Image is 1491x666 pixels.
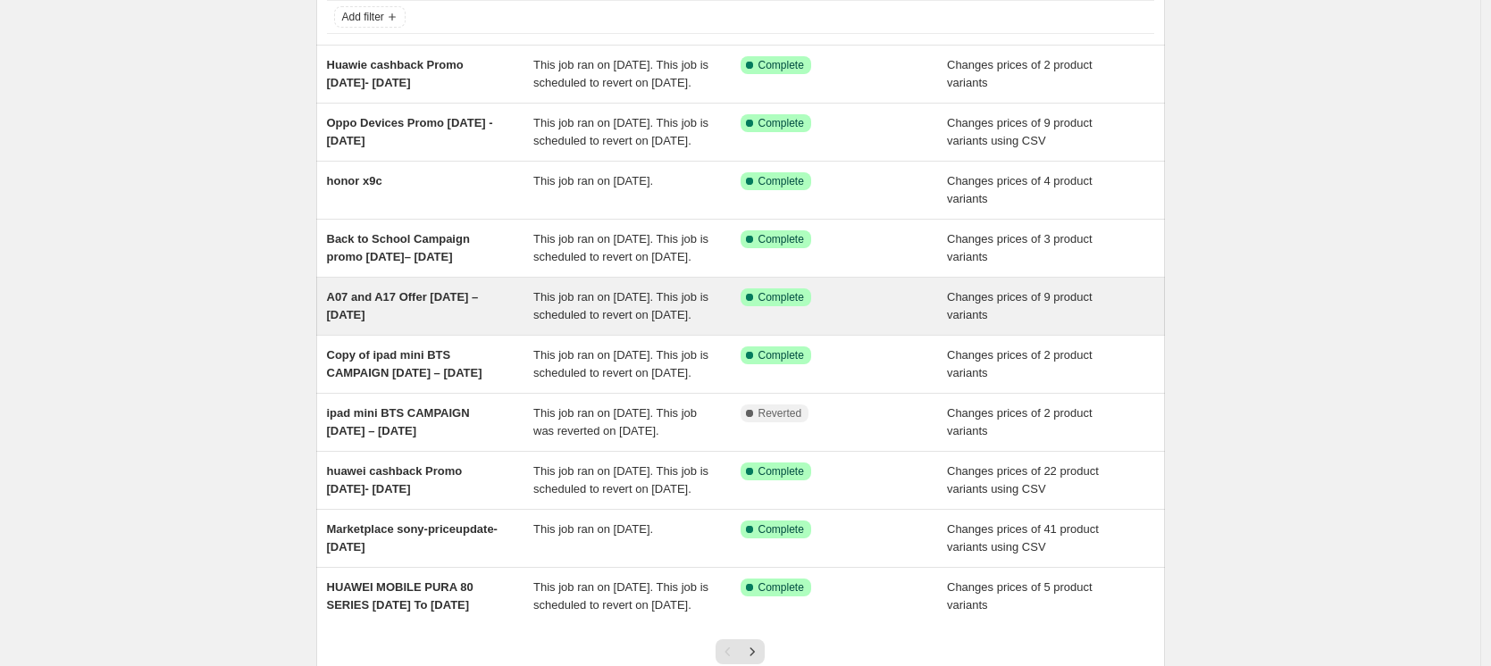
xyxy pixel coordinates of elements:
[947,348,1093,379] span: Changes prices of 2 product variants
[533,580,708,612] span: This job ran on [DATE]. This job is scheduled to revert on [DATE].
[327,174,382,187] span: honor x9c
[334,6,406,28] button: Add filter
[758,290,804,304] span: Complete
[533,522,653,536] span: This job ran on [DATE].
[947,406,1093,437] span: Changes prices of 2 product variants
[327,348,482,379] span: Copy of ipad mini BTS CAMPAIGN [DATE] – [DATE]
[947,116,1093,147] span: Changes prices of 9 product variants using CSV
[533,116,708,147] span: This job ran on [DATE]. This job is scheduled to revert on [DATE].
[533,348,708,379] span: This job ran on [DATE]. This job is scheduled to revert on [DATE].
[947,174,1093,205] span: Changes prices of 4 product variants
[342,10,384,24] span: Add filter
[758,174,804,188] span: Complete
[758,58,804,72] span: Complete
[758,116,804,130] span: Complete
[740,639,765,664] button: Next
[533,58,708,89] span: This job ran on [DATE]. This job is scheduled to revert on [DATE].
[758,464,804,479] span: Complete
[758,580,804,595] span: Complete
[327,290,479,321] span: A07 and A17 Offer [DATE] – [DATE]
[758,522,804,537] span: Complete
[533,232,708,263] span: This job ran on [DATE]. This job is scheduled to revert on [DATE].
[947,290,1093,321] span: Changes prices of 9 product variants
[716,639,765,664] nav: Pagination
[758,406,802,420] span: Reverted
[947,522,1099,554] span: Changes prices of 41 product variants using CSV
[327,464,463,495] span: huawei cashback Promo [DATE]- [DATE]
[947,580,1093,612] span: Changes prices of 5 product variants
[533,174,653,187] span: This job ran on [DATE].
[947,464,1099,495] span: Changes prices of 22 product variants using CSV
[327,116,493,147] span: Oppo Devices Promo [DATE] - [DATE]
[327,522,498,554] span: Marketplace sony-priceupdate-[DATE]
[947,232,1093,263] span: Changes prices of 3 product variants
[327,232,470,263] span: Back to School Campaign promo [DATE]– [DATE]
[533,464,708,495] span: This job ran on [DATE]. This job is scheduled to revert on [DATE].
[533,290,708,321] span: This job ran on [DATE]. This job is scheduled to revert on [DATE].
[758,348,804,362] span: Complete
[947,58,1093,89] span: Changes prices of 2 product variants
[327,406,470,437] span: ipad mini BTS CAMPAIGN [DATE] – [DATE]
[327,58,464,89] span: Huawie cashback Promo [DATE]- [DATE]
[327,580,473,612] span: HUAWEI MOBILE PURA 80 SERIES [DATE] To [DATE]
[758,232,804,246] span: Complete
[533,406,697,437] span: This job ran on [DATE]. This job was reverted on [DATE].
